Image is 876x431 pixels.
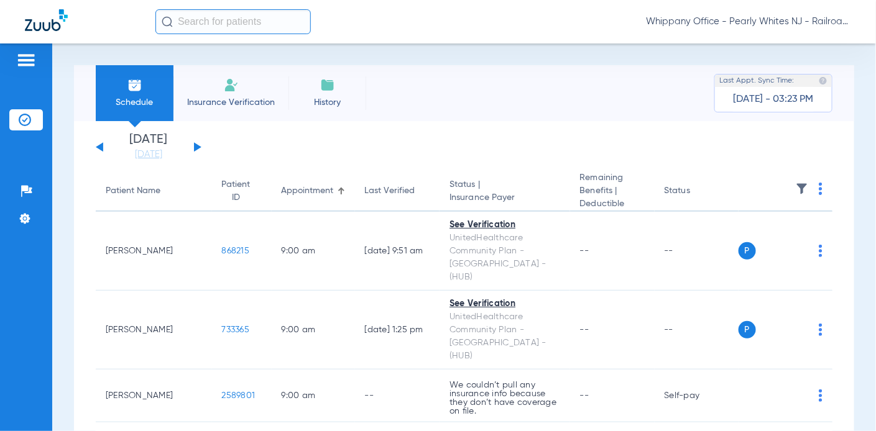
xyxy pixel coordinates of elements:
span: -- [580,391,589,400]
span: Insurance Verification [183,96,279,109]
img: group-dot-blue.svg [819,324,823,336]
span: Deductible [580,197,645,211]
span: History [298,96,357,109]
div: UnitedHealthcare Community Plan - [GEOGRAPHIC_DATA] - (HUB) [450,232,560,284]
input: Search for patients [155,9,311,34]
td: 9:00 AM [272,291,355,370]
td: -- [655,212,739,291]
td: [DATE] 1:25 PM [355,291,440,370]
img: hamburger-icon [16,53,36,68]
img: group-dot-blue.svg [819,183,823,195]
img: group-dot-blue.svg [819,245,823,257]
span: Schedule [105,96,164,109]
span: P [739,242,756,260]
span: 868215 [222,247,250,255]
img: Schedule [127,78,142,93]
div: Patient ID [222,178,262,204]
img: group-dot-blue.svg [819,389,823,402]
li: [DATE] [111,134,186,161]
td: [PERSON_NAME] [96,370,212,422]
span: Whippany Office - Pearly Whites NJ - Railroad Plaza Dental Associates Spec LLC - [GEOGRAPHIC_DATA... [646,16,851,28]
img: last sync help info [819,76,828,85]
td: -- [355,370,440,422]
td: 9:00 AM [272,370,355,422]
div: Last Verified [365,184,430,197]
div: Patient Name [106,184,202,197]
span: 733365 [222,325,250,334]
th: Status | [440,171,569,212]
img: Manual Insurance Verification [224,78,239,93]
a: [DATE] [111,148,186,161]
div: Last Verified [365,184,415,197]
div: Appointment [282,184,345,197]
td: [PERSON_NAME] [96,212,212,291]
span: -- [580,247,589,255]
td: Self-pay [655,370,739,422]
td: -- [655,291,739,370]
div: See Verification [450,297,560,311]
div: Appointment [282,184,334,197]
img: History [320,78,335,93]
p: We couldn’t pull any insurance info because they don’t have coverage on file. [450,381,560,415]
img: filter.svg [796,183,808,195]
img: Zuub Logo [25,9,68,31]
img: Search Icon [162,16,173,27]
th: Remaining Benefits | [570,171,655,212]
th: Status [655,171,739,212]
div: Patient ID [222,178,251,204]
span: -- [580,325,589,334]
div: Patient Name [106,184,160,197]
div: See Verification [450,219,560,232]
span: Last Appt. Sync Time: [719,75,794,87]
span: Insurance Payer [450,191,560,204]
span: P [739,321,756,338]
div: UnitedHealthcare Community Plan - [GEOGRAPHIC_DATA] - (HUB) [450,311,560,363]
span: 2589801 [222,391,256,400]
span: [DATE] - 03:23 PM [733,93,814,106]
td: [PERSON_NAME] [96,291,212,370]
td: 9:00 AM [272,212,355,291]
td: [DATE] 9:51 AM [355,212,440,291]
